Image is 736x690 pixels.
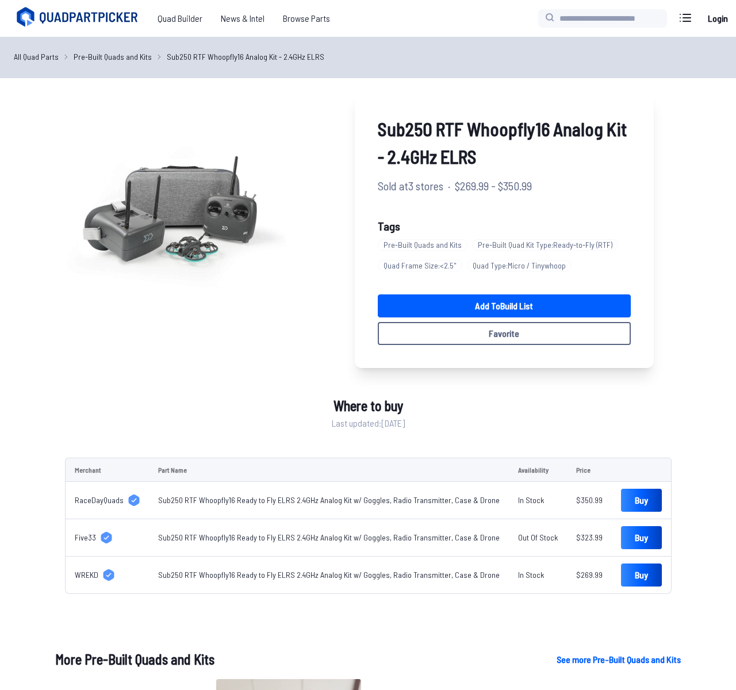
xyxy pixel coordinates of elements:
[75,532,96,543] span: Five33
[65,92,286,313] img: image
[378,235,472,255] a: Pre-Built Quads and Kits
[378,177,443,194] span: Sold at 3 stores
[621,489,662,512] a: Buy
[472,239,618,251] span: Pre-Built Quad Kit Type : Ready-to-Fly (RTF)
[158,495,500,505] a: Sub250 RTF Whoopfly16 Ready to Fly ELRS 2.4GHz Analog Kit w/ Goggles, Radio Transmitter, Case & D...
[467,255,576,276] a: Quad Type:Micro / Tinywhoop
[167,51,324,63] a: Sub250 RTF Whoopfly16 Analog Kit - 2.4GHz ELRS
[378,294,631,317] a: Add toBuild List
[448,177,450,194] span: ·
[14,51,59,63] a: All Quad Parts
[567,482,612,519] td: $350.99
[274,7,339,30] a: Browse Parts
[567,557,612,594] td: $269.99
[378,260,462,271] span: Quad Frame Size : <2.5"
[704,7,731,30] a: Login
[509,557,567,594] td: In Stock
[75,532,140,543] a: Five33
[509,519,567,557] td: Out Of Stock
[149,458,509,482] td: Part Name
[75,494,124,506] span: RaceDayQuads
[378,322,631,345] button: Favorite
[378,239,467,251] span: Pre-Built Quads and Kits
[332,416,405,430] span: Last updated: [DATE]
[333,396,403,416] span: Where to buy
[212,7,274,30] a: News & Intel
[74,51,152,63] a: Pre-Built Quads and Kits
[378,219,400,233] span: Tags
[75,494,140,506] a: RaceDayQuads
[472,235,623,255] a: Pre-Built Quad Kit Type:Ready-to-Fly (RTF)
[158,570,500,580] a: Sub250 RTF Whoopfly16 Ready to Fly ELRS 2.4GHz Analog Kit w/ Goggles, Radio Transmitter, Case & D...
[65,458,149,482] td: Merchant
[467,260,572,271] span: Quad Type : Micro / Tinywhoop
[621,563,662,586] a: Buy
[557,653,681,666] a: See more Pre-Built Quads and Kits
[509,482,567,519] td: In Stock
[148,7,212,30] a: Quad Builder
[158,532,500,542] a: Sub250 RTF Whoopfly16 Ready to Fly ELRS 2.4GHz Analog Kit w/ Goggles, Radio Transmitter, Case & D...
[567,519,612,557] td: $323.99
[455,177,532,194] span: $269.99 - $350.99
[378,115,631,170] span: Sub250 RTF Whoopfly16 Analog Kit - 2.4GHz ELRS
[378,255,467,276] a: Quad Frame Size:<2.5"
[55,649,538,670] h1: More Pre-Built Quads and Kits
[509,458,567,482] td: Availability
[621,526,662,549] a: Buy
[75,569,140,581] a: WREKD
[567,458,612,482] td: Price
[75,569,98,581] span: WREKD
